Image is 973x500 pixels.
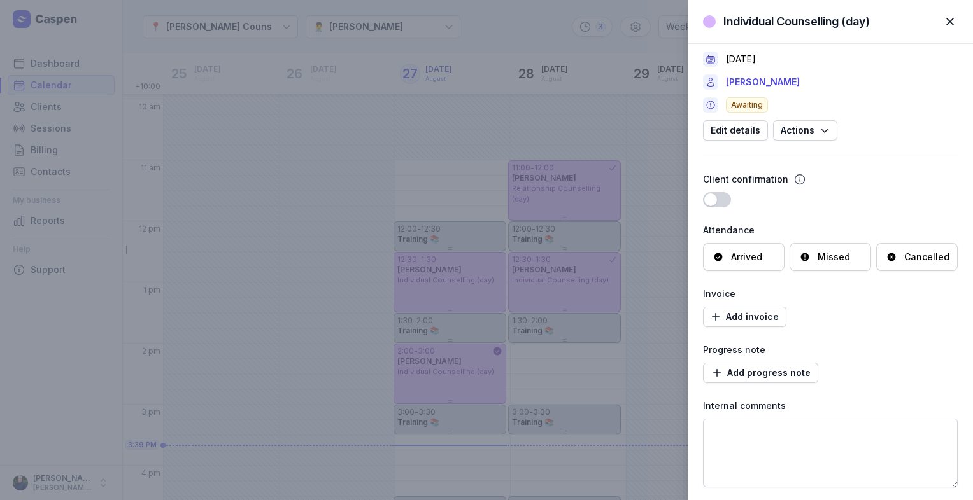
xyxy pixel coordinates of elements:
[703,286,958,302] div: Invoice
[703,342,958,358] div: Progress note
[726,53,756,66] div: [DATE]
[723,14,870,29] div: Individual Counselling (day)
[818,251,850,263] div: Missed
[703,172,788,187] div: Client confirmation
[726,74,800,90] a: [PERSON_NAME]
[781,123,830,138] span: Actions
[726,97,768,113] span: Awaiting
[703,120,768,141] button: Edit details
[711,123,760,138] span: Edit details
[711,365,811,380] span: Add progress note
[703,223,958,238] div: Attendance
[904,251,949,263] div: Cancelled
[773,120,837,141] button: Actions
[731,251,762,263] div: Arrived
[703,398,958,413] div: Internal comments
[711,309,779,324] span: Add invoice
